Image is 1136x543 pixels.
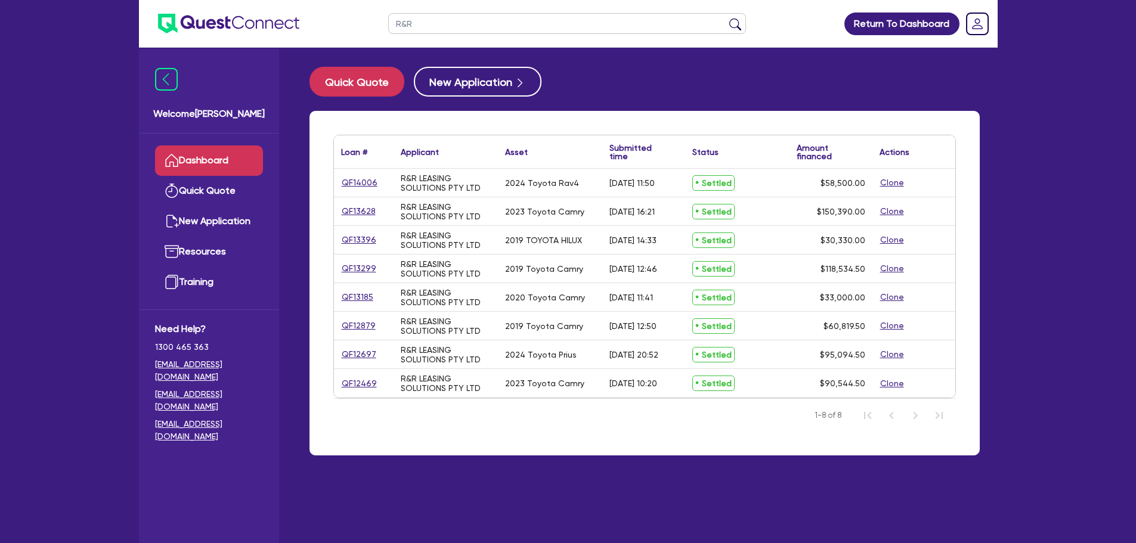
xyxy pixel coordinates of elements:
[341,262,377,275] a: QF13299
[341,233,377,247] a: QF13396
[692,376,735,391] span: Settled
[880,176,905,190] button: Clone
[401,317,491,336] div: R&R LEASING SOLUTIONS PTY LTD
[609,235,657,245] div: [DATE] 14:33
[341,319,376,333] a: QF12879
[505,293,585,302] div: 2020 Toyota Camry
[401,202,491,221] div: R&R LEASING SOLUTIONS PTY LTD
[341,176,378,190] a: QF14006
[824,321,865,331] span: $60,819.50
[401,259,491,278] div: R&R LEASING SOLUTIONS PTY LTD
[341,204,376,218] a: QF13628
[155,176,263,206] a: Quick Quote
[692,232,735,248] span: Settled
[797,144,865,160] div: Amount financed
[821,264,865,274] span: $118,534.50
[309,67,414,97] a: Quick Quote
[155,358,263,383] a: [EMAIL_ADDRESS][DOMAIN_NAME]
[158,14,299,33] img: quest-connect-logo-blue
[505,235,582,245] div: 2019 TOYOTA HILUX
[903,404,927,427] button: Next Page
[165,244,179,259] img: resources
[609,293,653,302] div: [DATE] 11:41
[341,347,377,361] a: QF12697
[880,233,905,247] button: Clone
[692,290,735,305] span: Settled
[817,207,865,216] span: $150,390.00
[155,267,263,297] a: Training
[341,148,367,156] div: Loan #
[341,290,374,304] a: QF13185
[505,350,577,359] div: 2024 Toyota Prius
[692,318,735,334] span: Settled
[821,178,865,188] span: $58,500.00
[414,67,541,97] button: New Application
[880,148,909,156] div: Actions
[505,178,579,188] div: 2024 Toyota Rav4
[401,148,439,156] div: Applicant
[505,207,584,216] div: 2023 Toyota Camry
[401,173,491,193] div: R&R LEASING SOLUTIONS PTY LTD
[609,144,667,160] div: Submitted time
[609,350,658,359] div: [DATE] 20:52
[821,235,865,245] span: $30,330.00
[155,341,263,353] span: 1300 465 363
[155,418,263,443] a: [EMAIL_ADDRESS][DOMAIN_NAME]
[692,347,735,362] span: Settled
[153,107,265,121] span: Welcome [PERSON_NAME]
[880,262,905,275] button: Clone
[880,204,905,218] button: Clone
[844,13,959,35] a: Return To Dashboard
[155,68,178,91] img: icon-menu-close
[820,350,865,359] span: $95,094.50
[401,231,491,250] div: R&R LEASING SOLUTIONS PTY LTD
[155,237,263,267] a: Resources
[692,175,735,191] span: Settled
[692,261,735,277] span: Settled
[401,345,491,364] div: R&R LEASING SOLUTIONS PTY LTD
[505,378,584,388] div: 2023 Toyota Camry
[880,319,905,333] button: Clone
[155,145,263,176] a: Dashboard
[155,388,263,413] a: [EMAIL_ADDRESS][DOMAIN_NAME]
[401,288,491,307] div: R&R LEASING SOLUTIONS PTY LTD
[609,321,657,331] div: [DATE] 12:50
[962,8,993,39] a: Dropdown toggle
[341,377,377,390] a: QF12469
[309,67,404,97] button: Quick Quote
[880,377,905,390] button: Clone
[505,148,528,156] div: Asset
[820,378,865,388] span: $90,544.50
[155,206,263,237] a: New Application
[880,404,903,427] button: Previous Page
[165,214,179,228] img: new-application
[401,374,491,393] div: R&R LEASING SOLUTIONS PTY LTD
[609,378,657,388] div: [DATE] 10:20
[609,264,657,274] div: [DATE] 12:46
[880,347,905,361] button: Clone
[880,290,905,304] button: Clone
[165,275,179,289] img: training
[856,404,880,427] button: First Page
[815,409,841,421] span: 1-8 of 8
[609,178,655,188] div: [DATE] 11:50
[505,264,583,274] div: 2019 Toyota Camry
[155,322,263,336] span: Need Help?
[692,148,719,156] div: Status
[609,207,655,216] div: [DATE] 16:21
[505,321,583,331] div: 2019 Toyota Camry
[165,184,179,198] img: quick-quote
[692,204,735,219] span: Settled
[388,13,746,34] input: Search by name, application ID or mobile number...
[927,404,951,427] button: Last Page
[820,293,865,302] span: $33,000.00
